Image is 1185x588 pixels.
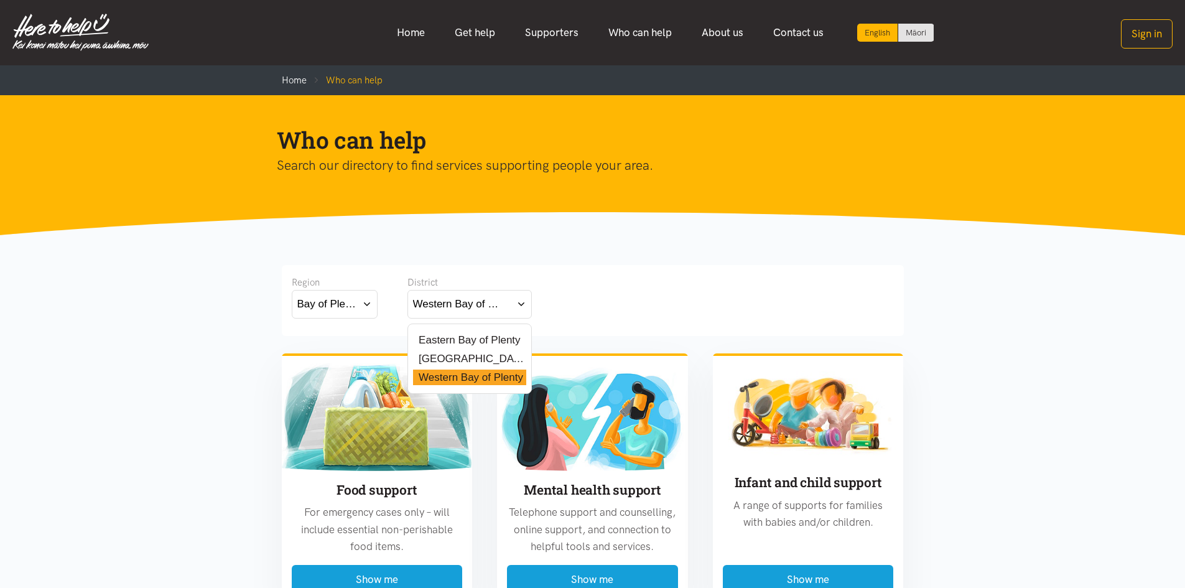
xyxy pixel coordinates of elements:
p: For emergency cases only – will include essential non-perishable food items. [292,504,463,555]
a: Get help [440,19,510,46]
a: About us [687,19,758,46]
h3: Mental health support [507,481,678,499]
h3: Food support [292,481,463,499]
button: Sign in [1121,19,1173,49]
button: Western Bay of Plenty [407,290,532,318]
button: Bay of Plenty [292,290,378,318]
img: Home [12,14,149,51]
a: Contact us [758,19,839,46]
a: Home [282,75,307,86]
a: Supporters [510,19,593,46]
a: Who can help [593,19,687,46]
p: Telephone support and counselling, online support, and connection to helpful tools and services. [507,504,678,555]
p: Search our directory to find services supporting people your area. [277,155,889,176]
h3: Infant and child support [723,474,894,492]
div: Region [292,275,378,290]
div: District [407,275,532,290]
a: Home [382,19,440,46]
label: [GEOGRAPHIC_DATA] [413,351,526,366]
label: Eastern Bay of Plenty [413,332,521,348]
div: Bay of Plenty [297,296,357,312]
div: Western Bay of Plenty [413,296,504,312]
div: Language toggle [857,24,934,42]
a: Switch to Te Reo Māori [898,24,934,42]
div: Current language [857,24,898,42]
p: A range of supports for families with babies and/or children. [723,497,894,531]
h1: Who can help [277,125,889,155]
li: Who can help [307,73,383,88]
label: Western Bay of Plenty [413,370,523,385]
